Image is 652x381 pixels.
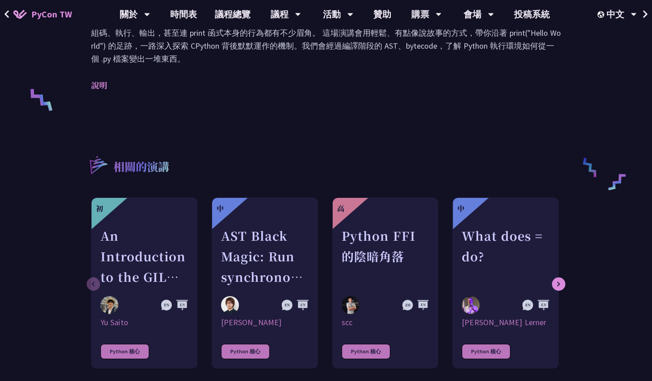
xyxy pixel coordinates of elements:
div: Python FFI 的陰暗角落 [342,226,429,287]
div: 中 [457,203,464,214]
div: 初 [96,203,103,214]
img: Yuichiro Tachibana [221,296,239,314]
div: scc [342,317,429,328]
a: 初 An Introduction to the GIL for Python Beginners: Disabling It in Python 3.13 and Leveraging Con... [91,197,197,368]
img: Locale Icon [598,11,606,18]
a: 高 Python FFI 的陰暗角落 scc scc Python 核心 [332,197,439,368]
div: An Introduction to the GIL for Python Beginners: Disabling It in Python 3.13 and Leveraging Concu... [100,226,188,287]
div: Python 核心 [100,344,149,359]
div: AST Black Magic: Run synchronous Python code on asynchronous Pyodide [221,226,309,287]
div: What does = do? [462,226,549,287]
div: [PERSON_NAME] [221,317,309,328]
img: Home icon of PyCon TW 2025 [13,10,27,19]
div: [PERSON_NAME] Lerner [462,317,549,328]
div: Yu Saito [100,317,188,328]
span: PyCon TW [31,8,72,21]
div: 高 [337,203,344,214]
img: Yu Saito [100,296,118,314]
div: Python 核心 [462,344,510,359]
div: 中 [217,203,224,214]
div: Python 核心 [221,344,270,359]
a: 中 AST Black Magic: Run synchronous Python code on asynchronous Pyodide Yuichiro Tachibana [PERSON... [212,197,318,368]
div: Python 核心 [342,344,390,359]
p: 相關的演講 [113,159,169,176]
p: 當我們在 Python 程式裡寫了一行超簡單的 print("Hello World")，執行之後螢幕上會乖乖地印出 Hello World 這幾個字。這看起來似乎只是最簡單的開始，但這一行程式... [91,0,561,65]
a: PyCon TW [4,3,81,25]
img: r3.8d01567.svg [76,143,120,186]
img: Reuven M. Lerner [462,296,480,316]
a: 中 What does = do? Reuven M. Lerner [PERSON_NAME] Lerner Python 核心 [452,197,559,368]
p: 說明 [91,79,543,92]
img: scc [342,296,359,314]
